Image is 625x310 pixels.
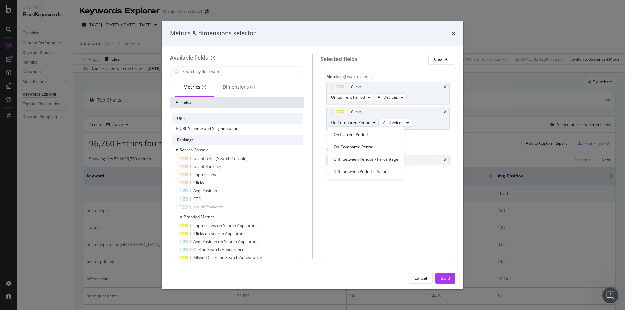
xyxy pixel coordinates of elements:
div: Clicks [351,109,362,115]
div: (I want to see...) [343,74,373,79]
div: ClickstimesOn Compared PeriodAll Devices [326,107,450,130]
div: modal [162,21,463,289]
div: times [444,110,447,114]
span: No. of URLs (Search Console) [193,156,248,161]
span: On Current Period [334,132,398,138]
button: On Current Period [328,93,373,101]
span: Impressions on Search Appearance [193,223,260,228]
button: Clear All [428,54,455,65]
div: Dimensions [223,84,255,90]
span: Clicks [193,180,204,185]
button: All Devices [375,93,407,101]
div: Available fields [170,54,208,61]
button: On Compared Period [328,119,379,127]
div: Dimensions [326,147,450,155]
span: Avg. Position [193,188,217,193]
div: times [451,29,455,38]
span: Impressions [193,172,216,177]
span: On Compared Period [334,144,398,150]
button: All Devices [380,119,412,127]
span: Search Console [180,147,209,153]
div: Clicks [351,84,362,90]
div: Metrics [183,84,206,90]
iframe: Intercom live chat [602,287,618,303]
span: Clicks on Search Appearance [193,231,248,236]
span: CTR [193,196,201,202]
span: All Devices [383,120,403,125]
input: Search by field name [182,67,303,77]
span: Avg. Position on Search Appearance [193,239,261,244]
div: Clear All [434,56,450,62]
div: Keywordtimes [326,155,450,165]
span: On Compared Period [331,120,370,125]
div: times [444,85,447,89]
div: Cancel [414,275,427,281]
span: No. of Rankings [193,164,222,169]
span: No. of Keywords [193,204,224,210]
span: On Current Period [331,94,365,100]
div: ClickstimesOn Current PeriodAll Devices [326,82,450,104]
button: Build [435,273,455,284]
span: Missed Clicks on Search Appearance [193,255,262,260]
div: Rankings [172,135,303,145]
div: Metrics [326,74,450,82]
span: URL Scheme and Segmentation [180,126,238,131]
span: All Devices [378,94,398,100]
div: times [444,158,447,162]
div: Build [441,275,450,281]
div: All fields [170,97,304,108]
div: Selected fields [321,55,357,63]
div: Metrics & dimensions selector [170,29,256,38]
span: Diff. between Periods - Percentage [334,156,398,162]
span: Diff. between Periods - Value [334,169,398,175]
span: Branded Metrics [184,214,215,220]
div: URLs [172,113,303,124]
span: CTR on Search Appearance [193,247,244,252]
button: Cancel [409,273,433,284]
